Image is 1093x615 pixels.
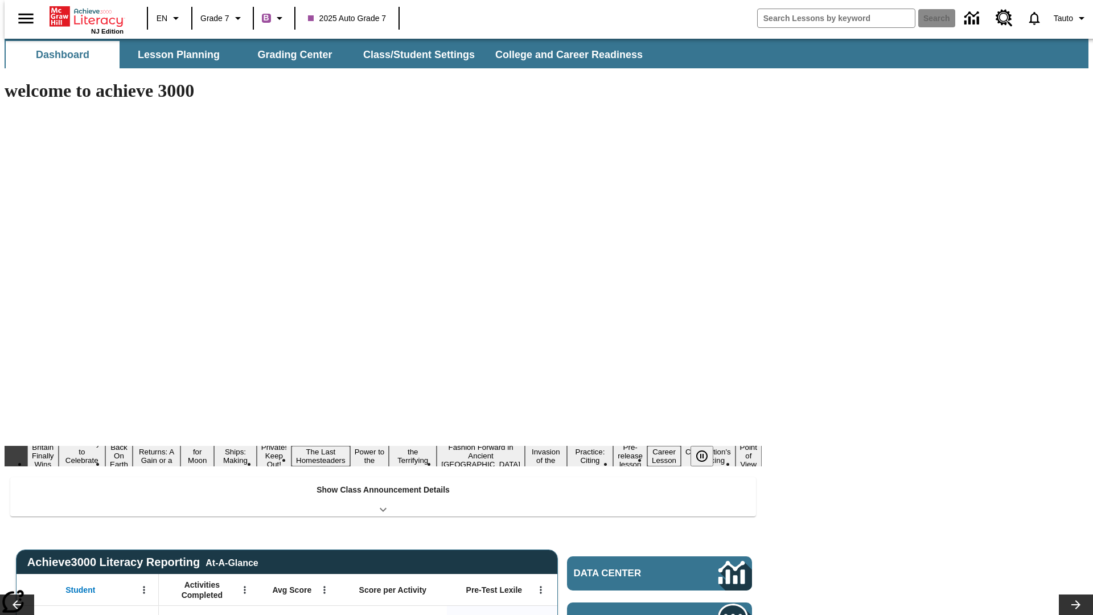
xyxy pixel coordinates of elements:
span: Activities Completed [165,580,240,600]
button: Open Menu [236,581,253,598]
button: Grading Center [238,41,352,68]
span: Avg Score [272,585,311,595]
button: Dashboard [6,41,120,68]
button: Open Menu [532,581,549,598]
button: Slide 14 Pre-release lesson [613,441,647,470]
button: Lesson Planning [122,41,236,68]
button: Slide 9 Solar Power to the People [350,437,389,475]
button: Open side menu [9,2,43,35]
button: Slide 3 Back On Earth [105,441,133,470]
a: Notifications [1020,3,1049,33]
button: College and Career Readiness [486,41,652,68]
span: EN [157,13,167,24]
span: NJ Edition [91,28,124,35]
div: Show Class Announcement Details [10,477,756,516]
button: Slide 11 Fashion Forward in Ancient Rome [437,441,525,470]
a: Home [50,5,124,28]
div: Pause [691,446,725,466]
a: Resource Center, Will open in new tab [989,3,1020,34]
button: Slide 6 Cruise Ships: Making Waves [214,437,257,475]
a: Data Center [567,556,752,591]
button: Open Menu [135,581,153,598]
button: Slide 17 Point of View [735,441,762,470]
button: Lesson carousel, Next [1059,594,1093,615]
a: Data Center [958,3,989,34]
button: Slide 7 Private! Keep Out! [257,441,291,470]
button: Grade: Grade 7, Select a grade [196,8,249,28]
button: Slide 8 The Last Homesteaders [291,446,350,466]
span: Score per Activity [359,585,427,595]
span: Pre-Test Lexile [466,585,523,595]
div: Home [50,4,124,35]
button: Profile/Settings [1049,8,1093,28]
button: Slide 15 Career Lesson [647,446,681,466]
span: Student [65,585,95,595]
span: Achieve3000 Literacy Reporting [27,556,258,569]
button: Pause [691,446,713,466]
span: Tauto [1054,13,1073,24]
button: Slide 16 The Constitution's Balancing Act [681,437,735,475]
button: Slide 4 Free Returns: A Gain or a Drain? [133,437,180,475]
div: At-A-Glance [206,556,258,568]
button: Boost Class color is purple. Change class color [257,8,291,28]
span: 2025 Auto Grade 7 [308,13,387,24]
div: SubNavbar [5,39,1088,68]
h1: welcome to achieve 3000 [5,80,762,101]
input: search field [758,9,915,27]
button: Slide 10 Attack of the Terrifying Tomatoes [389,437,437,475]
button: Slide 13 Mixed Practice: Citing Evidence [567,437,614,475]
button: Slide 5 Time for Moon Rules? [180,437,214,475]
button: Slide 12 The Invasion of the Free CD [525,437,567,475]
button: Class/Student Settings [354,41,484,68]
p: Show Class Announcement Details [317,484,450,496]
button: Language: EN, Select a language [151,8,188,28]
button: Open Menu [316,581,333,598]
button: Slide 2 Get Ready to Celebrate Juneteenth! [59,437,106,475]
button: Slide 1 Britain Finally Wins [27,441,59,470]
span: Grade 7 [200,13,229,24]
span: B [264,11,269,25]
span: Data Center [574,568,680,579]
div: SubNavbar [5,41,653,68]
